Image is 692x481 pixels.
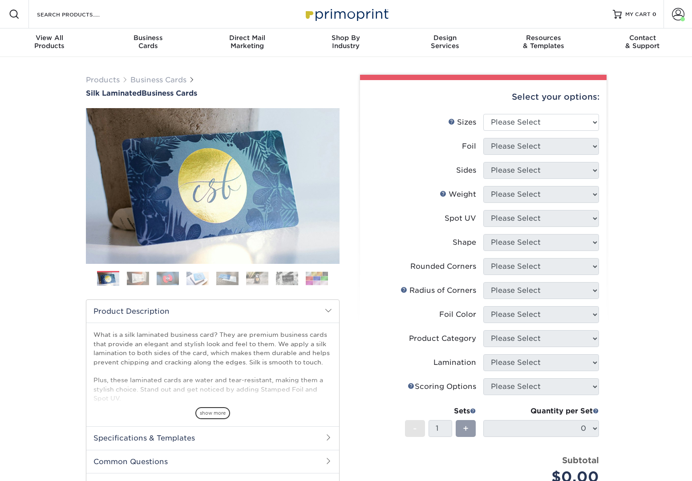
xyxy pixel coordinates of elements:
[186,271,209,285] img: Business Cards 04
[246,271,268,285] img: Business Cards 06
[652,11,656,17] span: 0
[198,28,296,57] a: Direct MailMarketing
[302,4,391,24] img: Primoprint
[494,34,593,50] div: & Templates
[494,28,593,57] a: Resources& Templates
[296,28,395,57] a: Shop ByIndustry
[456,165,476,176] div: Sides
[396,28,494,57] a: DesignServices
[86,450,339,473] h2: Common Questions
[86,76,120,84] a: Products
[296,34,395,50] div: Industry
[562,455,599,465] strong: Subtotal
[445,213,476,224] div: Spot UV
[396,34,494,50] div: Services
[462,141,476,152] div: Foil
[625,11,651,18] span: MY CART
[198,34,296,50] div: Marketing
[2,454,76,478] iframe: Google Customer Reviews
[593,34,692,50] div: & Support
[410,261,476,272] div: Rounded Corners
[93,330,332,475] p: What is a silk laminated business card? They are premium business cards that provide an elegant a...
[86,426,339,449] h2: Specifications & Templates
[195,407,230,419] span: show more
[413,422,417,435] span: -
[198,34,296,42] span: Direct Mail
[86,59,340,313] img: Silk Laminated 01
[483,406,599,416] div: Quantity per Set
[433,357,476,368] div: Lamination
[97,268,119,290] img: Business Cards 01
[276,271,298,285] img: Business Cards 07
[86,300,339,323] h2: Product Description
[99,28,198,57] a: BusinessCards
[127,271,149,285] img: Business Cards 02
[593,34,692,42] span: Contact
[86,89,340,97] a: Silk LaminatedBusiness Cards
[453,237,476,248] div: Shape
[157,271,179,285] img: Business Cards 03
[86,89,142,97] span: Silk Laminated
[296,34,395,42] span: Shop By
[405,406,476,416] div: Sets
[99,34,198,50] div: Cards
[216,271,239,285] img: Business Cards 05
[130,76,186,84] a: Business Cards
[306,271,328,285] img: Business Cards 08
[367,80,599,114] div: Select your options:
[463,422,469,435] span: +
[593,28,692,57] a: Contact& Support
[99,34,198,42] span: Business
[86,89,340,97] h1: Business Cards
[440,189,476,200] div: Weight
[494,34,593,42] span: Resources
[448,117,476,128] div: Sizes
[401,285,476,296] div: Radius of Corners
[408,381,476,392] div: Scoring Options
[36,9,123,20] input: SEARCH PRODUCTS.....
[439,309,476,320] div: Foil Color
[396,34,494,42] span: Design
[409,333,476,344] div: Product Category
